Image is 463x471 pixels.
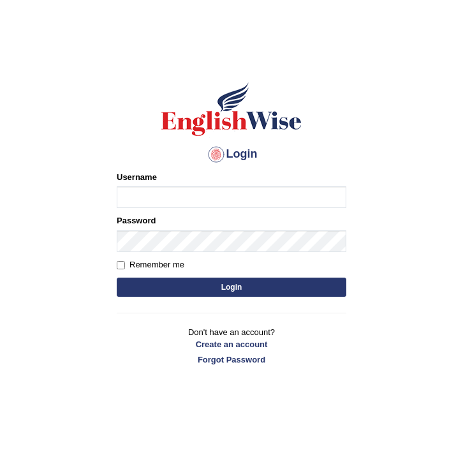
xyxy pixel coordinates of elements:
[117,354,346,366] a: Forgot Password
[159,80,304,138] img: Logo of English Wise sign in for intelligent practice with AI
[117,326,346,366] p: Don't have an account?
[117,338,346,350] a: Create an account
[117,261,125,269] input: Remember me
[117,258,184,271] label: Remember me
[117,144,346,165] h4: Login
[117,214,156,227] label: Password
[117,171,157,183] label: Username
[117,278,346,297] button: Login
